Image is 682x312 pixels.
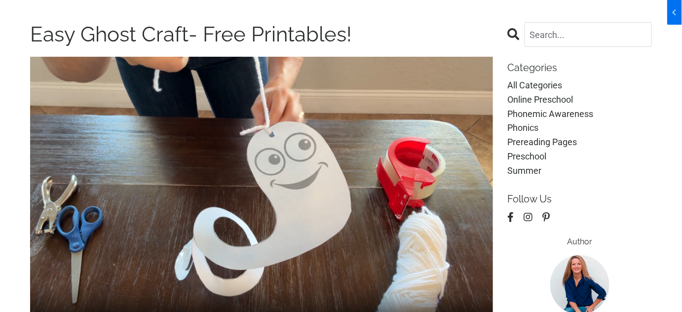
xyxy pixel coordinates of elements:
[525,22,652,47] input: Search...
[1,6,13,18] span: chevron_left
[508,164,652,178] a: summer
[508,78,652,93] a: All Categories
[508,150,652,164] a: preschool
[508,121,652,135] a: phonics
[508,237,652,246] h6: Author
[508,93,652,107] a: online preschool
[30,22,493,47] h1: Easy Ghost Craft- Free Printables!
[508,135,652,150] a: prereading pages
[508,107,652,121] a: phonemic awareness
[508,62,652,74] p: Categories
[508,193,652,205] p: Follow Us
